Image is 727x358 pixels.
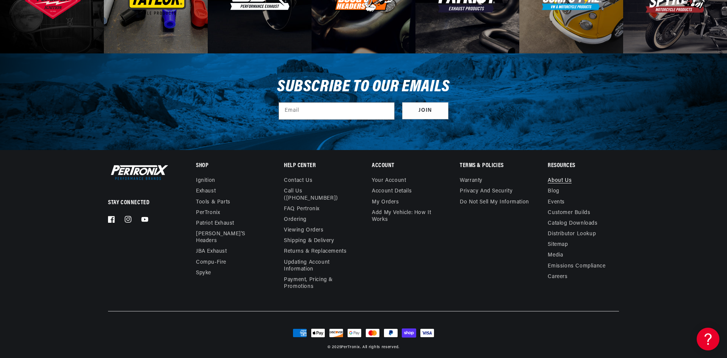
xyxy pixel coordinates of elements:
[548,229,596,239] a: Distributor Lookup
[284,275,355,292] a: Payment, Pricing & Promotions
[402,102,448,119] button: Subscribe
[327,345,361,349] small: © 2025 .
[362,345,400,349] small: All rights reserved.
[548,239,568,250] a: Sitemap
[284,214,307,225] a: Ordering
[196,186,216,197] a: Exhaust
[548,208,590,218] a: Customer Builds
[196,218,234,229] a: Patriot Exhaust
[108,199,171,207] p: Stay Connected
[460,197,529,208] a: Do not sell my information
[108,163,169,181] img: Pertronix
[548,186,559,197] a: Blog
[284,246,346,257] a: Returns & Replacements
[196,246,227,257] a: JBA Exhaust
[284,186,349,203] a: Call Us ([PHONE_NUMBER])
[196,229,261,246] a: [PERSON_NAME]'s Headers
[372,208,443,225] a: Add My Vehicle: How It Works
[548,261,605,272] a: Emissions compliance
[372,186,412,197] a: Account details
[277,80,450,94] h3: Subscribe to our emails
[284,204,320,214] a: FAQ Pertronix
[284,177,312,186] a: Contact us
[548,177,572,186] a: About Us
[284,225,323,236] a: Viewing Orders
[548,272,567,282] a: Careers
[460,177,483,186] a: Warranty
[279,103,394,119] input: Email
[284,257,349,275] a: Updating Account Information
[196,257,226,268] a: Compu-Fire
[196,197,230,208] a: Tools & Parts
[372,177,406,186] a: Your account
[548,218,597,229] a: Catalog Downloads
[196,177,215,186] a: Ignition
[341,345,360,349] a: PerTronix
[372,197,399,208] a: My orders
[196,208,220,218] a: PerTronix
[284,236,334,246] a: Shipping & Delivery
[548,197,565,208] a: Events
[196,268,211,278] a: Spyke
[460,186,512,197] a: Privacy and Security
[548,250,563,261] a: Media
